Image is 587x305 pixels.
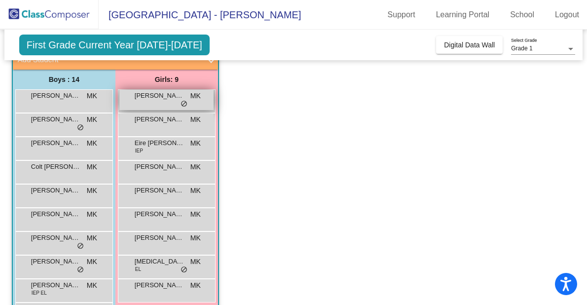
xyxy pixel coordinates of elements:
[87,233,97,243] span: MK
[502,7,542,23] a: School
[31,209,80,219] span: [PERSON_NAME]
[190,186,201,196] span: MK
[87,280,97,291] span: MK
[31,186,80,195] span: [PERSON_NAME]
[31,257,80,267] span: [PERSON_NAME]
[31,280,80,290] span: [PERSON_NAME]
[31,91,80,101] span: [PERSON_NAME]
[77,124,84,132] span: do_not_disturb_alt
[31,138,80,148] span: [PERSON_NAME]
[190,138,201,149] span: MK
[77,266,84,274] span: do_not_disturb_alt
[135,209,184,219] span: [PERSON_NAME]
[135,280,184,290] span: [PERSON_NAME]
[19,35,210,55] span: First Grade Current Year [DATE]-[DATE]
[87,162,97,172] span: MK
[87,257,97,267] span: MK
[444,41,495,49] span: Digital Data Wall
[31,233,80,243] span: [PERSON_NAME]
[87,91,97,101] span: MK
[428,7,498,23] a: Learning Portal
[135,91,184,101] span: [PERSON_NAME]
[135,257,184,267] span: [MEDICAL_DATA][PERSON_NAME]
[511,45,532,52] span: Grade 1
[135,186,184,195] span: [PERSON_NAME]
[135,138,184,148] span: Eire [PERSON_NAME]
[135,266,141,273] span: EL
[77,242,84,250] span: do_not_disturb_alt
[190,233,201,243] span: MK
[87,186,97,196] span: MK
[13,70,115,89] div: Boys : 14
[135,162,184,172] span: [PERSON_NAME]
[190,280,201,291] span: MK
[87,209,97,220] span: MK
[190,162,201,172] span: MK
[190,91,201,101] span: MK
[87,138,97,149] span: MK
[181,266,187,274] span: do_not_disturb_alt
[87,114,97,125] span: MK
[135,114,184,124] span: [PERSON_NAME]
[181,100,187,108] span: do_not_disturb_alt
[547,7,587,23] a: Logout
[115,70,218,89] div: Girls: 9
[31,114,80,124] span: [PERSON_NAME]
[190,114,201,125] span: MK
[190,257,201,267] span: MK
[31,162,80,172] span: Colt [PERSON_NAME]
[380,7,423,23] a: Support
[32,289,47,297] span: IEP EL
[135,147,143,154] span: IEP
[190,209,201,220] span: MK
[436,36,503,54] button: Digital Data Wall
[135,233,184,243] span: [PERSON_NAME]
[99,7,301,23] span: [GEOGRAPHIC_DATA] - [PERSON_NAME]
